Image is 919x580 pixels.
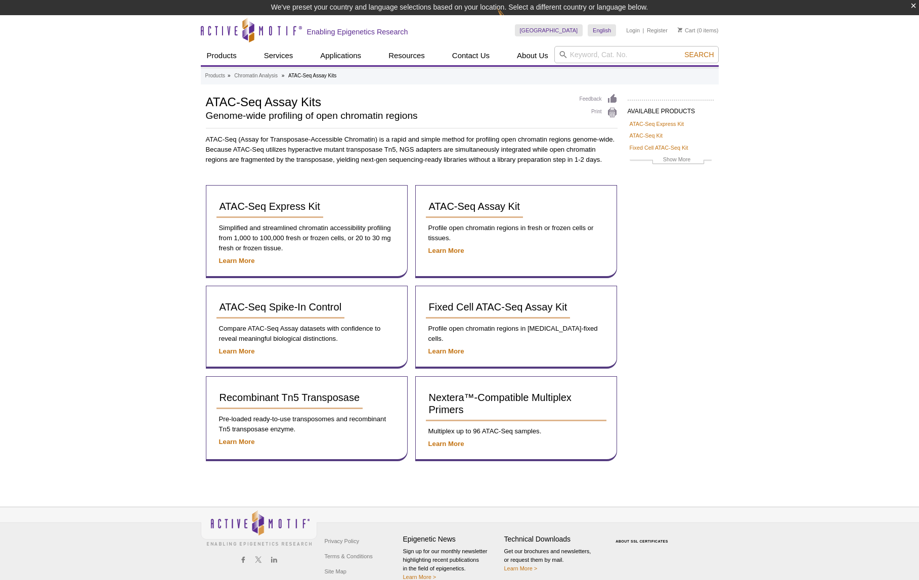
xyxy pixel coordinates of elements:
p: ATAC-Seq (Assay for Transposase-Accessible Chromatin) is a rapid and simple method for profiling ... [206,135,618,165]
a: Contact Us [446,46,496,65]
p: Simplified and streamlined chromatin accessibility profiling from 1,000 to 100,000 fresh or froze... [216,223,397,253]
h2: Genome-wide profiling of open chromatin regions [206,111,570,120]
a: Products [205,71,225,80]
h4: Technical Downloads [504,535,600,544]
a: Feedback [580,94,618,105]
a: Show More [630,155,712,166]
a: [GEOGRAPHIC_DATA] [515,24,583,36]
a: Services [258,46,299,65]
img: Active Motif, [201,507,317,548]
a: Learn More [428,247,464,254]
p: Profile open chromatin regions in [MEDICAL_DATA]-fixed cells. [426,324,606,344]
a: Privacy Policy [322,533,362,549]
li: » [228,73,231,78]
li: | [643,24,644,36]
a: Fixed Cell ATAC-Seq Assay Kit [426,296,571,319]
a: English [588,24,616,36]
span: ATAC-Seq Assay Kit [429,201,520,212]
p: Pre-loaded ready-to-use transposomes and recombinant Tn5 transposase enzyme. [216,414,397,434]
p: Multiplex up to 96 ATAC-Seq samples. [426,426,606,436]
a: ATAC-Seq Spike-In Control [216,296,345,319]
input: Keyword, Cat. No. [554,46,719,63]
a: Print [580,107,618,118]
a: About Us [511,46,554,65]
li: (0 items) [678,24,719,36]
a: Cart [678,27,695,34]
span: Nextera™-Compatible Multiplex Primers [429,392,572,415]
span: Recombinant Tn5 Transposase [220,392,360,403]
span: ATAC-Seq Spike-In Control [220,301,342,313]
p: Compare ATAC-Seq Assay datasets with confidence to reveal meaningful biological distinctions. [216,324,397,344]
span: ATAC-Seq Express Kit [220,201,320,212]
a: ATAC-Seq Express Kit [216,196,323,218]
table: Click to Verify - This site chose Symantec SSL for secure e-commerce and confidential communicati... [605,525,681,547]
a: Applications [314,46,367,65]
h2: Enabling Epigenetics Research [307,27,408,36]
a: Learn More [219,347,255,355]
h1: ATAC-Seq Assay Kits [206,94,570,109]
span: Fixed Cell ATAC-Seq Assay Kit [429,301,567,313]
a: Learn More [428,440,464,448]
a: Learn More > [403,574,436,580]
span: Search [684,51,714,59]
a: Recombinant Tn5 Transposase [216,387,363,409]
a: Login [626,27,640,34]
li: » [282,73,285,78]
li: ATAC-Seq Assay Kits [288,73,336,78]
a: Products [201,46,243,65]
a: Learn More [428,347,464,355]
a: Fixed Cell ATAC-Seq Kit [630,143,688,152]
a: ATAC-Seq Kit [630,131,663,140]
a: Learn More [219,257,255,264]
a: Site Map [322,564,349,579]
a: Register [647,27,668,34]
a: Learn More [219,438,255,445]
a: Resources [382,46,431,65]
img: Change Here [497,8,524,31]
h2: AVAILABLE PRODUCTS [628,100,714,118]
a: Chromatin Analysis [234,71,278,80]
p: Profile open chromatin regions in fresh or frozen cells or tissues. [426,223,606,243]
img: Your Cart [678,27,682,32]
p: Get our brochures and newsletters, or request them by mail. [504,547,600,573]
a: ATAC-Seq Express Kit [630,119,684,128]
h4: Epigenetic News [403,535,499,544]
a: Nextera™-Compatible Multiplex Primers [426,387,606,421]
a: ATAC-Seq Assay Kit [426,196,523,218]
a: Learn More > [504,565,538,571]
button: Search [681,50,717,59]
a: Terms & Conditions [322,549,375,564]
a: ABOUT SSL CERTIFICATES [616,540,668,543]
